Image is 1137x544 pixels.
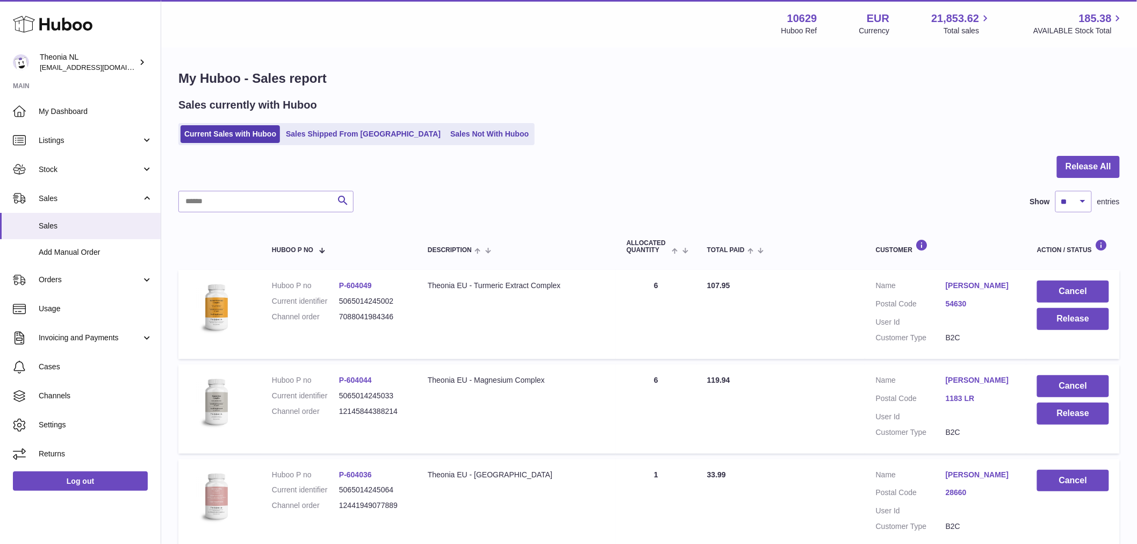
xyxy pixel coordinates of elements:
span: 21,853.62 [931,11,979,26]
span: 119.94 [707,376,730,384]
dd: 7088041984346 [339,312,406,322]
button: Release [1037,403,1109,425]
span: [EMAIL_ADDRESS][DOMAIN_NAME] [40,63,158,71]
span: Channels [39,391,153,401]
a: P-604049 [339,281,372,290]
label: Show [1030,197,1050,207]
span: Description [428,247,472,254]
dt: Postal Code [876,299,946,312]
img: info@wholesomegoods.eu [13,54,29,70]
dd: 5065014245064 [339,485,406,495]
div: Action / Status [1037,239,1109,254]
span: entries [1097,197,1120,207]
a: 185.38 AVAILABLE Stock Total [1033,11,1124,36]
a: Sales Shipped From [GEOGRAPHIC_DATA] [282,125,444,143]
a: Current Sales with Huboo [181,125,280,143]
div: Theonia NL [40,52,136,73]
button: Release [1037,308,1109,330]
dd: 5065014245002 [339,296,406,306]
span: Sales [39,221,153,231]
span: Total sales [944,26,991,36]
span: Add Manual Order [39,247,153,257]
button: Cancel [1037,375,1109,397]
button: Release All [1057,156,1120,178]
span: 185.38 [1079,11,1112,26]
dt: User Id [876,317,946,327]
dt: Name [876,375,946,388]
a: 54630 [946,299,1016,309]
strong: 10629 [787,11,817,26]
button: Cancel [1037,281,1109,303]
dt: Name [876,281,946,294]
dt: Customer Type [876,521,946,532]
dt: Postal Code [876,488,946,500]
dt: Customer Type [876,427,946,438]
dt: User Id [876,412,946,422]
dt: Channel order [272,500,339,511]
dt: Channel order [272,406,339,417]
span: My Dashboard [39,106,153,117]
strong: EUR [867,11,889,26]
span: Usage [39,304,153,314]
a: 1183 LR [946,393,1016,404]
span: Sales [39,194,141,204]
h1: My Huboo - Sales report [178,70,1120,87]
div: Theonia EU - Magnesium Complex [428,375,605,385]
span: AVAILABLE Stock Total [1033,26,1124,36]
a: [PERSON_NAME] [946,470,1016,480]
span: Total paid [707,247,745,254]
button: Cancel [1037,470,1109,492]
dt: Name [876,470,946,483]
dd: B2C [946,333,1016,343]
span: Listings [39,135,141,146]
img: 106291725893222.jpg [189,470,243,524]
a: 21,853.62 Total sales [931,11,991,36]
span: Huboo P no [272,247,313,254]
dt: Current identifier [272,296,339,306]
dt: Current identifier [272,391,339,401]
span: Cases [39,362,153,372]
span: ALLOCATED Quantity [627,240,669,254]
dd: 12145844388214 [339,406,406,417]
dt: Huboo P no [272,375,339,385]
span: 33.99 [707,470,726,479]
dt: Huboo P no [272,470,339,480]
a: Log out [13,471,148,491]
dd: 12441949077889 [339,500,406,511]
span: Orders [39,275,141,285]
span: 107.95 [707,281,730,290]
div: Huboo Ref [781,26,817,36]
dt: Postal Code [876,393,946,406]
a: [PERSON_NAME] [946,375,1016,385]
dd: B2C [946,427,1016,438]
h2: Sales currently with Huboo [178,98,317,112]
dt: Current identifier [272,485,339,495]
div: Theonia EU - Turmeric Extract Complex [428,281,605,291]
dt: Huboo P no [272,281,339,291]
img: 106291725893031.jpg [189,281,243,334]
td: 6 [616,270,696,359]
a: [PERSON_NAME] [946,281,1016,291]
img: 106291725893142.jpg [189,375,243,429]
span: Settings [39,420,153,430]
dd: 5065014245033 [339,391,406,401]
dt: Customer Type [876,333,946,343]
div: Customer [876,239,1016,254]
a: Sales Not With Huboo [447,125,532,143]
dt: Channel order [272,312,339,322]
dt: User Id [876,506,946,516]
div: Currency [859,26,890,36]
dd: B2C [946,521,1016,532]
a: P-604044 [339,376,372,384]
a: 28660 [946,488,1016,498]
td: 6 [616,364,696,454]
span: Stock [39,164,141,175]
span: Returns [39,449,153,459]
div: Theonia EU - [GEOGRAPHIC_DATA] [428,470,605,480]
span: Invoicing and Payments [39,333,141,343]
a: P-604036 [339,470,372,479]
